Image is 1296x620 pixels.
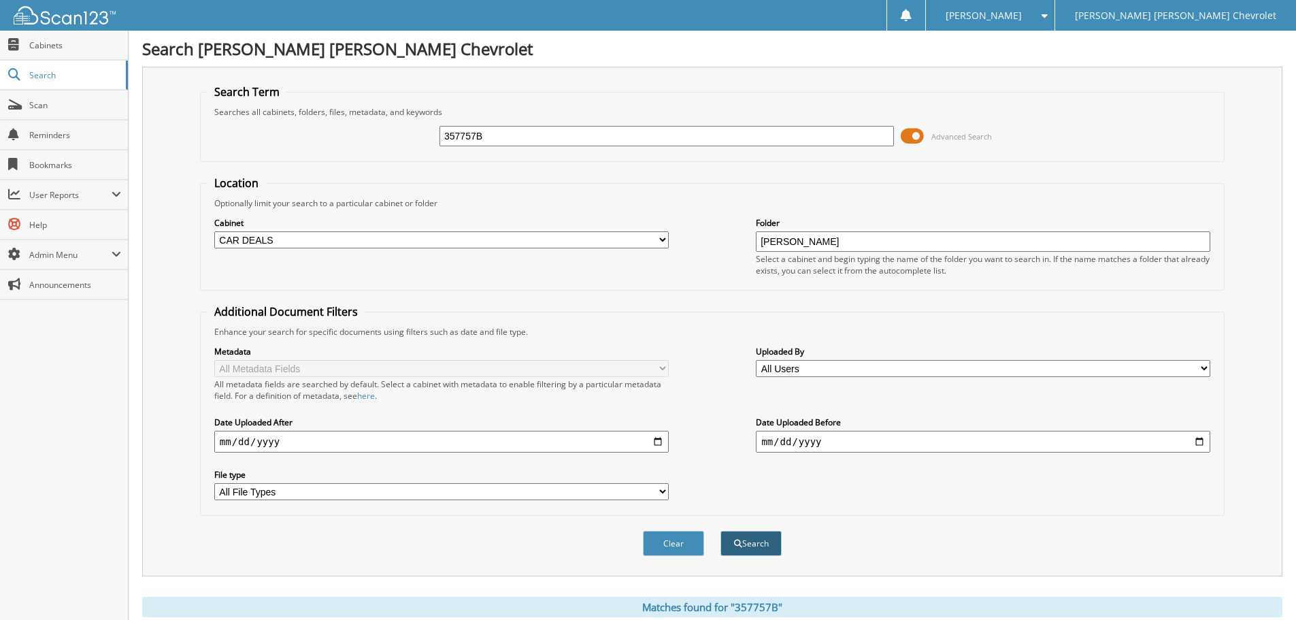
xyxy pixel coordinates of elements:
div: Select a cabinet and begin typing the name of the folder you want to search in. If the name match... [756,253,1210,276]
span: Announcements [29,279,121,291]
a: here [357,390,375,402]
span: Search [29,69,119,81]
input: start [214,431,669,453]
button: Search [720,531,782,556]
label: Date Uploaded After [214,417,669,428]
span: Admin Menu [29,249,112,261]
legend: Location [207,176,265,191]
div: Optionally limit your search to a particular cabinet or folder [207,197,1217,209]
span: [PERSON_NAME] [946,12,1022,20]
span: User Reports [29,189,112,201]
span: [PERSON_NAME] [PERSON_NAME] Chevrolet [1075,12,1276,20]
label: Folder [756,217,1210,229]
label: Metadata [214,346,669,357]
img: scan123-logo-white.svg [14,6,116,25]
iframe: Chat Widget [1228,555,1296,620]
legend: Search Term [207,84,286,99]
label: Uploaded By [756,346,1210,357]
span: Scan [29,99,121,111]
div: All metadata fields are searched by default. Select a cabinet with metadata to enable filtering b... [214,378,669,402]
legend: Additional Document Filters [207,304,365,319]
div: Enhance your search for specific documents using filters such as date and file type. [207,326,1217,338]
div: Searches all cabinets, folders, files, metadata, and keywords [207,106,1217,118]
label: File type [214,469,669,480]
label: Cabinet [214,217,669,229]
button: Clear [643,531,704,556]
span: Bookmarks [29,159,121,171]
span: Advanced Search [931,131,992,142]
h1: Search [PERSON_NAME] [PERSON_NAME] Chevrolet [142,37,1282,60]
div: Matches found for "357757B" [142,597,1282,617]
span: Reminders [29,129,121,141]
label: Date Uploaded Before [756,417,1210,428]
span: Cabinets [29,39,121,51]
span: Help [29,219,121,231]
input: end [756,431,1210,453]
